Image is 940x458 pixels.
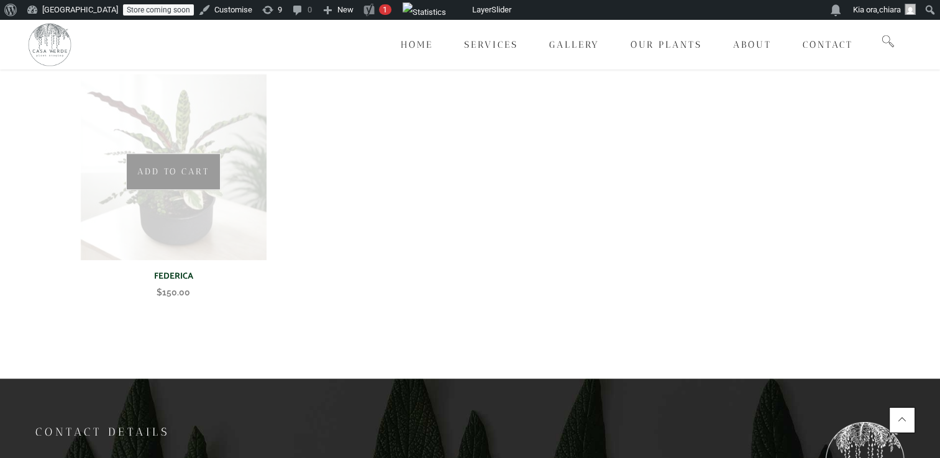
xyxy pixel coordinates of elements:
a: Home [385,20,449,70]
img: Views over 48 hours. Click for more Jetpack Stats. [403,2,446,22]
h6: FEDERICA [35,269,312,284]
span: About [733,39,772,50]
a: Gallery [534,20,615,70]
h5: Contact details [35,421,464,442]
a: FEDERICA $150.00 [35,260,312,300]
span: Home [401,39,433,50]
span: Services [464,39,518,50]
bdi: 150.00 [157,287,190,297]
span: 1 [383,5,387,14]
span: Contact [803,39,853,50]
img: FEDERICA [80,74,267,260]
a: About [718,20,787,70]
span: Gallery [549,39,600,50]
a: FEDERICA [35,74,312,260]
span: $ [157,287,162,297]
a: Services [449,20,534,70]
span: chiara [879,5,901,14]
span: Our Plants [631,39,702,50]
a: Add to cart: “FEDERICA” [126,153,221,190]
a: Our Plants [615,20,718,70]
a: Contact [787,20,869,70]
a: Store coming soon [123,4,194,16]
